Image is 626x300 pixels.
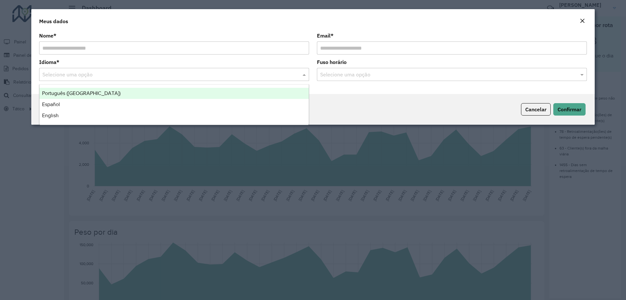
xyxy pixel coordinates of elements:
[39,58,59,66] label: Idioma
[317,58,347,66] label: Fuso horário
[39,17,68,25] h4: Meus dados
[521,103,551,116] button: Cancelar
[39,84,309,125] ng-dropdown-panel: Options list
[42,113,59,118] span: English
[317,32,334,39] label: Email
[39,32,56,39] label: Nome
[553,103,586,116] button: Confirmar
[558,106,581,113] span: Confirmar
[525,106,546,113] span: Cancelar
[580,18,585,24] em: Fechar
[42,90,121,96] span: Português ([GEOGRAPHIC_DATA])
[42,102,60,107] span: Español
[578,17,587,25] button: Close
